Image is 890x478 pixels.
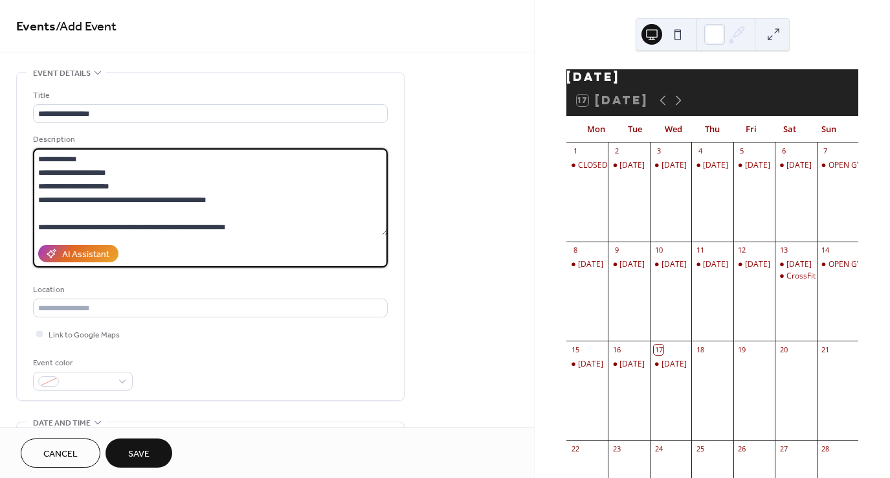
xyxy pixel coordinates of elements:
[33,416,91,430] span: Date and time
[608,259,649,270] div: Tuesday 9 Sept
[817,259,858,270] div: OPEN GYM 9 AM
[654,444,663,454] div: 24
[779,146,788,156] div: 6
[570,245,580,255] div: 8
[612,146,621,156] div: 2
[695,444,705,454] div: 25
[566,69,858,85] div: [DATE]
[745,160,770,171] div: [DATE]
[745,259,770,270] div: [DATE]
[779,444,788,454] div: 27
[608,160,649,171] div: Tuesday 2 Sept
[786,259,812,270] div: [DATE]
[733,259,775,270] div: Friday 12 Sept
[56,14,117,40] span: / Add Event
[703,160,728,171] div: [DATE]
[693,117,732,142] div: Thu
[786,271,854,282] div: CrossFit Kids 10:30
[737,146,747,156] div: 5
[695,345,705,354] div: 18
[619,359,645,370] div: [DATE]
[821,345,830,354] div: 21
[612,345,621,354] div: 16
[38,245,118,262] button: AI Assistant
[33,67,91,80] span: Event details
[775,259,816,270] div: Saturday 13 Sept
[33,356,130,370] div: Event color
[577,117,616,142] div: Mon
[821,245,830,255] div: 14
[566,359,608,370] div: Monday 15 Sept
[695,146,705,156] div: 4
[650,359,691,370] div: Wednesday 17 Sept
[612,444,621,454] div: 23
[737,245,747,255] div: 12
[733,160,775,171] div: Friday 5 Sept
[731,117,770,142] div: Fri
[662,160,687,171] div: [DATE]
[612,245,621,255] div: 9
[654,117,693,142] div: Wed
[49,328,120,342] span: Link to Google Maps
[829,259,889,270] div: OPEN GYM 9 AM
[737,345,747,354] div: 19
[566,160,608,171] div: CLOSED
[691,259,733,270] div: Thursday 11 Sept
[62,248,109,262] div: AI Assistant
[786,160,812,171] div: [DATE]
[779,245,788,255] div: 13
[779,345,788,354] div: 20
[33,133,385,146] div: Description
[578,359,603,370] div: [DATE]
[619,160,645,171] div: [DATE]
[33,283,385,297] div: Location
[43,448,78,461] span: Cancel
[775,160,816,171] div: Saturday 6 Sept
[654,345,663,354] div: 17
[33,89,385,102] div: Title
[128,448,150,461] span: Save
[570,345,580,354] div: 15
[21,438,100,468] button: Cancel
[821,444,830,454] div: 28
[662,259,687,270] div: [DATE]
[608,359,649,370] div: Tuesday 16 Sept
[654,245,663,255] div: 10
[650,259,691,270] div: Wednesday 10 Sept
[650,160,691,171] div: Wednesday 3 Sept
[654,146,663,156] div: 3
[16,14,56,40] a: Events
[570,444,580,454] div: 22
[619,259,645,270] div: [DATE]
[616,117,654,142] div: Tue
[829,160,887,171] div: OPEN GYM 9AM
[691,160,733,171] div: Thursday 4 Sept
[809,117,848,142] div: Sun
[570,146,580,156] div: 1
[578,259,603,270] div: [DATE]
[703,259,728,270] div: [DATE]
[578,160,608,171] div: CLOSED
[775,271,816,282] div: CrossFit Kids 10:30
[817,160,858,171] div: OPEN GYM 9AM
[821,146,830,156] div: 7
[662,359,687,370] div: [DATE]
[695,245,705,255] div: 11
[566,259,608,270] div: Monday 8 Sept
[106,438,172,468] button: Save
[770,117,809,142] div: Sat
[737,444,747,454] div: 26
